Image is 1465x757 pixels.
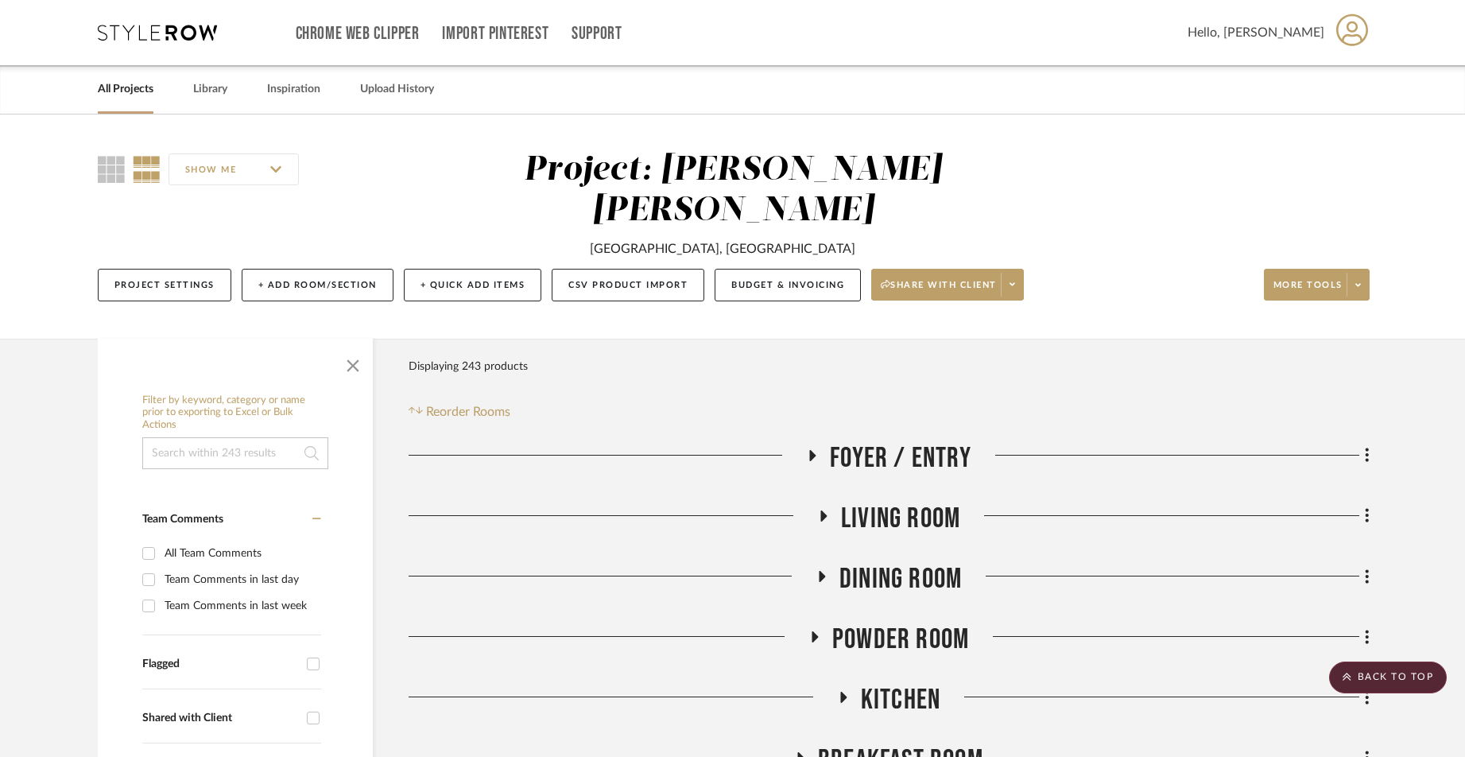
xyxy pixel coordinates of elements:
[142,658,299,671] div: Flagged
[426,402,510,421] span: Reorder Rooms
[839,562,962,596] span: Dining Room
[552,269,704,301] button: CSV Product Import
[1188,23,1324,42] span: Hello, [PERSON_NAME]
[1264,269,1370,301] button: More tools
[409,402,511,421] button: Reorder Rooms
[1273,279,1343,303] span: More tools
[242,269,393,301] button: + Add Room/Section
[267,79,320,100] a: Inspiration
[142,514,223,525] span: Team Comments
[871,269,1024,301] button: Share with client
[1329,662,1447,693] scroll-to-top-button: BACK TO TOP
[715,269,861,301] button: Budget & Invoicing
[165,541,317,566] div: All Team Comments
[193,79,227,100] a: Library
[409,351,528,382] div: Displaying 243 products
[590,239,855,258] div: [GEOGRAPHIC_DATA], [GEOGRAPHIC_DATA]
[337,347,369,378] button: Close
[165,567,317,592] div: Team Comments in last day
[524,153,942,227] div: Project: [PERSON_NAME] [PERSON_NAME]
[98,269,231,301] button: Project Settings
[830,441,971,476] span: Foyer / Entry
[142,712,299,725] div: Shared with Client
[142,394,328,432] h6: Filter by keyword, category or name prior to exporting to Excel or Bulk Actions
[572,27,622,41] a: Support
[881,279,997,303] span: Share with client
[165,593,317,619] div: Team Comments in last week
[861,683,940,717] span: Kitchen
[360,79,434,100] a: Upload History
[142,437,328,469] input: Search within 243 results
[841,502,960,536] span: Living Room
[832,623,969,657] span: Powder Room
[404,269,542,301] button: + Quick Add Items
[442,27,548,41] a: Import Pinterest
[98,79,153,100] a: All Projects
[296,27,420,41] a: Chrome Web Clipper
